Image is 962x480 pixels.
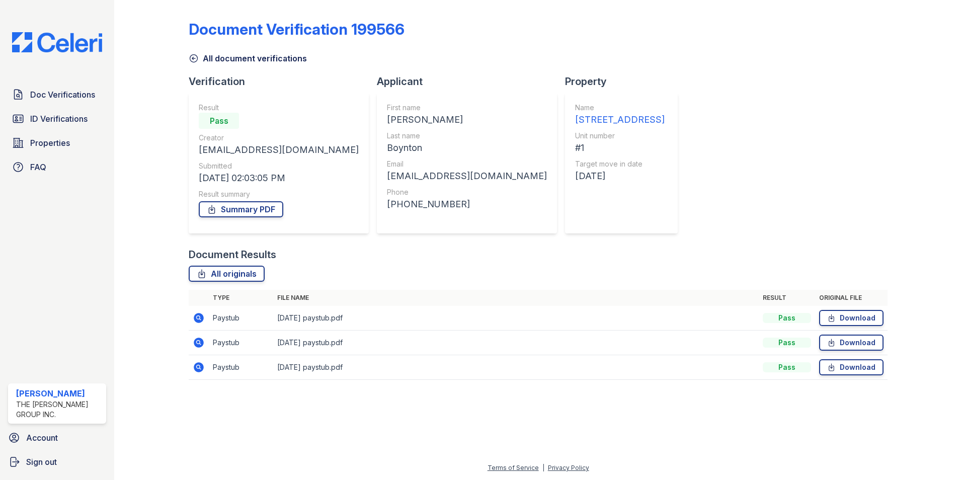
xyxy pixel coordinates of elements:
a: Download [819,310,884,326]
div: [PERSON_NAME] [387,113,547,127]
div: Pass [199,113,239,129]
div: [STREET_ADDRESS] [575,113,665,127]
a: Doc Verifications [8,85,106,105]
span: Sign out [26,456,57,468]
a: Download [819,335,884,351]
div: Property [565,74,686,89]
a: Download [819,359,884,375]
div: Last name [387,131,547,141]
div: Pass [763,313,811,323]
span: ID Verifications [30,113,88,125]
div: Result summary [199,189,359,199]
img: CE_Logo_Blue-a8612792a0a2168367f1c8372b55b34899dd931a85d93a1a3d3e32e68fde9ad4.png [4,32,110,52]
span: Account [26,432,58,444]
th: Result [759,290,815,306]
div: Unit number [575,131,665,141]
div: #1 [575,141,665,155]
div: Target move in date [575,159,665,169]
div: [PERSON_NAME] [16,387,102,399]
div: Pass [763,338,811,348]
a: Sign out [4,452,110,472]
th: Type [209,290,273,306]
td: Paystub [209,331,273,355]
span: FAQ [30,161,46,173]
div: [PHONE_NUMBER] [387,197,547,211]
span: Properties [30,137,70,149]
td: [DATE] paystub.pdf [273,355,759,380]
div: Creator [199,133,359,143]
th: File name [273,290,759,306]
a: Properties [8,133,106,153]
a: All document verifications [189,52,307,64]
a: Terms of Service [488,464,539,471]
div: Pass [763,362,811,372]
td: [DATE] paystub.pdf [273,306,759,331]
span: Doc Verifications [30,89,95,101]
td: [DATE] paystub.pdf [273,331,759,355]
th: Original file [815,290,888,306]
div: Boynton [387,141,547,155]
div: Result [199,103,359,113]
div: Email [387,159,547,169]
div: Name [575,103,665,113]
div: Verification [189,74,377,89]
td: Paystub [209,355,273,380]
div: [EMAIL_ADDRESS][DOMAIN_NAME] [199,143,359,157]
div: [DATE] 02:03:05 PM [199,171,359,185]
a: All originals [189,266,265,282]
div: [DATE] [575,169,665,183]
td: Paystub [209,306,273,331]
iframe: chat widget [920,440,952,470]
a: ID Verifications [8,109,106,129]
div: Applicant [377,74,565,89]
div: Phone [387,187,547,197]
a: Account [4,428,110,448]
div: First name [387,103,547,113]
div: The [PERSON_NAME] Group Inc. [16,399,102,420]
a: Privacy Policy [548,464,589,471]
a: Name [STREET_ADDRESS] [575,103,665,127]
a: Summary PDF [199,201,283,217]
div: [EMAIL_ADDRESS][DOMAIN_NAME] [387,169,547,183]
div: | [542,464,544,471]
div: Document Results [189,248,276,262]
a: FAQ [8,157,106,177]
div: Submitted [199,161,359,171]
div: Document Verification 199566 [189,20,405,38]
